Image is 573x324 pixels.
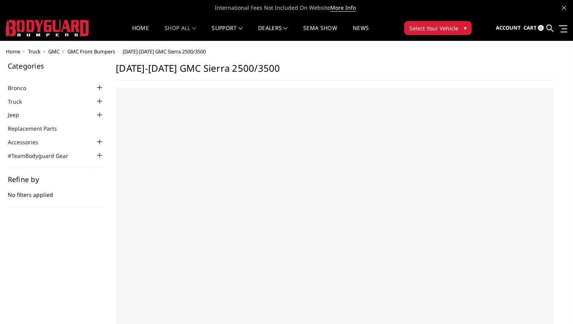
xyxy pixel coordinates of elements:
[8,176,104,183] h5: Refine by
[8,152,78,160] a: #TeamBodyguard Gear
[8,62,104,69] h5: Categories
[409,24,458,32] span: Select Your Vehicle
[404,21,472,35] button: Select Your Vehicle
[258,25,288,41] a: Dealers
[464,24,467,32] span: ▾
[123,48,206,55] span: [DATE]-[DATE] GMC Sierra 2500/3500
[538,25,544,31] span: 0
[8,84,36,92] a: Bronco
[523,18,544,39] a: Cart 0
[496,24,521,31] span: Account
[303,25,337,41] a: SEMA Show
[8,138,48,146] a: Accessories
[8,124,67,133] a: Replacement Parts
[8,97,32,106] a: Truck
[496,18,521,39] a: Account
[8,176,104,207] div: No filters applied
[212,25,242,41] a: Support
[6,48,20,55] a: Home
[28,48,41,55] a: Truck
[523,24,537,31] span: Cart
[164,25,196,41] a: shop all
[132,25,149,41] a: Home
[353,25,369,41] a: News
[8,111,29,119] a: Jeep
[116,62,554,80] h1: [DATE]-[DATE] GMC Sierra 2500/3500
[6,20,90,36] img: BODYGUARD BUMPERS
[48,48,60,55] a: GMC
[67,48,115,55] a: GMC Front Bumpers
[330,4,356,12] a: More Info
